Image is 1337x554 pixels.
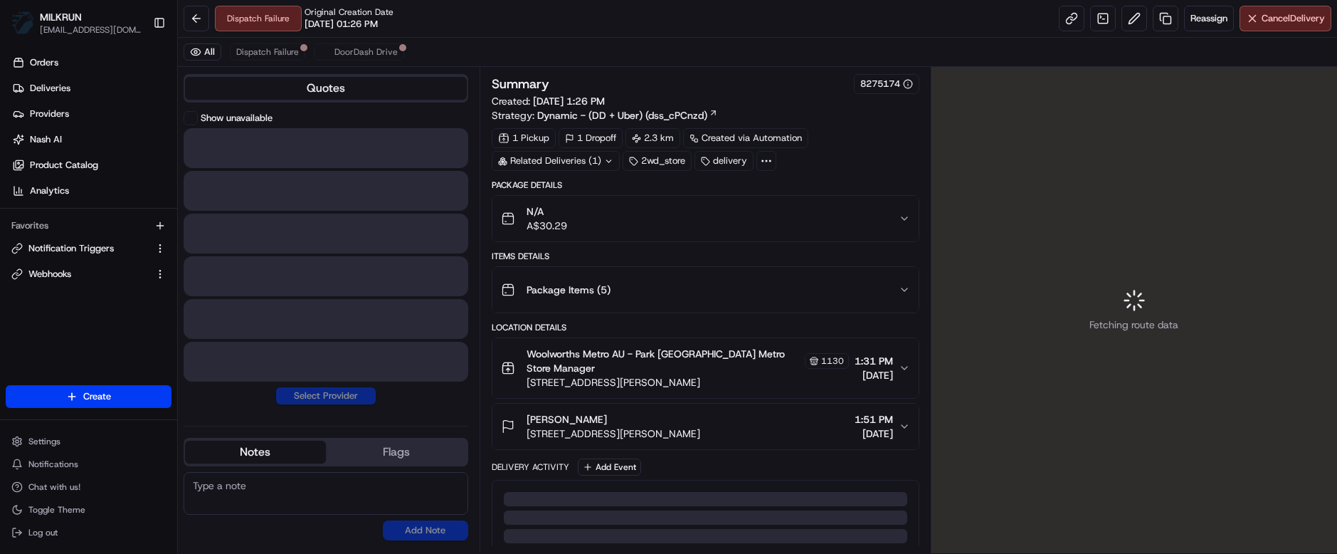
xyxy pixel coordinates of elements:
div: Location Details [492,322,919,333]
button: Notifications [6,454,171,474]
div: Delivery Activity [492,461,569,473]
div: Favorites [6,214,171,237]
span: Webhooks [28,268,71,281]
div: Related Deliveries (1) [492,151,620,171]
button: Woolworths Metro AU - Park [GEOGRAPHIC_DATA] Metro Store Manager1130[STREET_ADDRESS][PERSON_NAME]... [492,338,919,398]
button: Notes [185,441,326,464]
span: [DATE] 1:26 PM [533,95,605,108]
span: Dynamic - (DD + Uber) (dss_cPCnzd) [537,108,707,122]
div: Package Details [492,179,919,191]
span: Toggle Theme [28,504,85,516]
a: Orders [6,51,177,74]
button: Reassign [1184,6,1234,31]
img: MILKRUN [11,11,34,34]
span: Settings [28,436,60,447]
span: Nash AI [30,133,62,146]
button: MILKRUNMILKRUN[EMAIL_ADDRESS][DOMAIN_NAME] [6,6,147,40]
span: Log out [28,527,58,538]
button: Toggle Theme [6,500,171,520]
button: Webhooks [6,263,171,286]
a: Webhooks [11,268,149,281]
button: All [184,43,221,61]
span: Reassign [1190,12,1227,25]
span: Create [83,390,111,403]
span: 1:31 PM [855,354,893,368]
button: [EMAIL_ADDRESS][DOMAIN_NAME] [40,24,142,36]
a: Analytics [6,179,177,202]
span: DoorDash Drive [334,46,398,58]
a: Created via Automation [683,128,808,148]
span: Dispatch Failure [236,46,299,58]
button: Settings [6,432,171,451]
span: N/A [527,204,567,219]
span: [DATE] 01:26 PM [305,18,378,31]
span: 1130 [821,355,844,367]
button: Quotes [185,77,467,100]
div: 1 Pickup [492,128,556,148]
span: Chat with us! [28,481,80,493]
button: Chat with us! [6,477,171,497]
button: DoorDash Drive [314,43,404,61]
button: CancelDelivery [1240,6,1331,31]
button: Create [6,385,171,408]
h3: Summary [492,78,549,90]
button: [PERSON_NAME][STREET_ADDRESS][PERSON_NAME]1:51 PM[DATE] [492,404,919,449]
span: Fetching route data [1089,318,1178,332]
button: Add Event [578,459,641,476]
span: Cancel Delivery [1262,12,1325,25]
div: 2.3 km [625,128,680,148]
button: N/AA$30.29 [492,196,919,241]
button: 8275174 [860,78,913,90]
button: Flags [326,441,467,464]
label: Show unavailable [201,112,273,125]
button: MILKRUN [40,10,82,24]
button: Package Items (5) [492,267,919,313]
button: Notification Triggers [6,237,171,260]
span: Notifications [28,459,78,470]
span: Orders [30,56,58,69]
div: Items Details [492,251,919,262]
a: Notification Triggers [11,242,149,255]
a: Deliveries [6,77,177,100]
span: Notification Triggers [28,242,114,255]
span: A$30.29 [527,219,567,233]
button: Dispatch Failure [230,43,305,61]
span: [DATE] [855,368,893,382]
span: [PERSON_NAME] [527,412,607,427]
a: Nash AI [6,128,177,151]
span: Created: [492,94,605,108]
a: Providers [6,103,177,125]
span: [STREET_ADDRESS][PERSON_NAME] [527,427,700,441]
span: [STREET_ADDRESS][PERSON_NAME] [527,375,849,390]
a: Product Catalog [6,154,177,177]
span: Package Items ( 5 ) [527,283,611,297]
a: Dynamic - (DD + Uber) (dss_cPCnzd) [537,108,718,122]
span: Original Creation Date [305,6,393,18]
div: 1 Dropoff [559,128,623,148]
div: 2wd_store [623,151,692,171]
span: 1:51 PM [855,412,893,427]
span: Analytics [30,184,69,197]
span: Providers [30,108,69,120]
button: Log out [6,523,171,543]
div: delivery [694,151,754,171]
span: Deliveries [30,82,70,95]
div: Strategy: [492,108,718,122]
span: Woolworths Metro AU - Park [GEOGRAPHIC_DATA] Metro Store Manager [527,347,802,375]
span: [DATE] [855,427,893,441]
span: Product Catalog [30,159,98,172]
